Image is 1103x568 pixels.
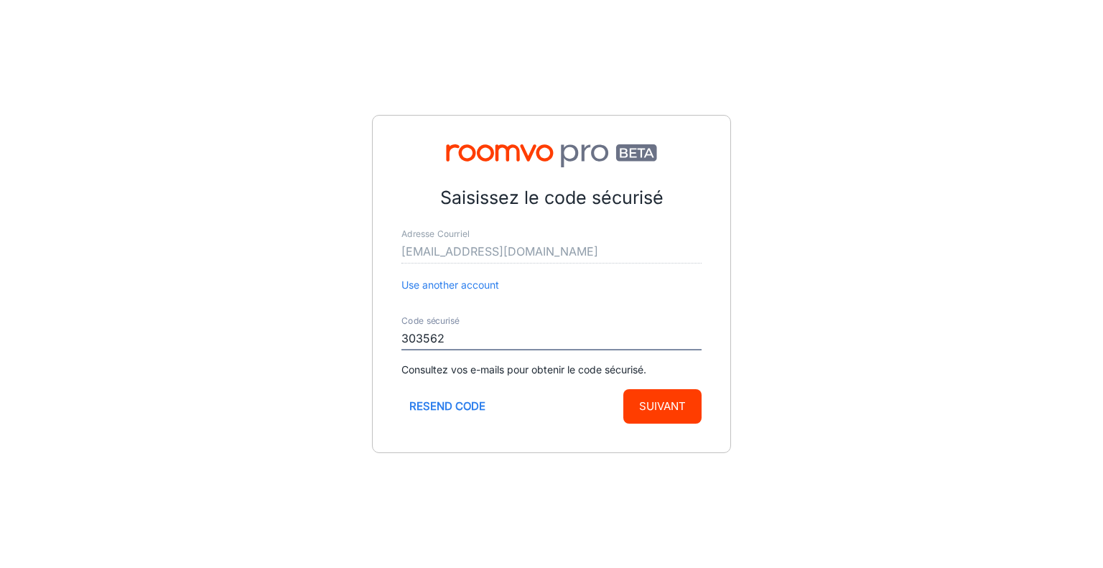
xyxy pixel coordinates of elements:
[623,389,702,424] button: Suivant
[401,327,702,350] input: Enter secure code
[401,241,702,264] input: myname@example.com
[401,144,702,167] img: Roomvo PRO Beta
[401,389,493,424] button: Resend code
[401,228,470,241] label: Adresse Courriel
[401,362,702,378] p: Consultez vos e-mails pour obtenir le code sécurisé.
[401,315,460,327] label: Code sécurisé
[401,185,702,212] p: Saisissez le code sécurisé
[401,277,499,293] button: Use another account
